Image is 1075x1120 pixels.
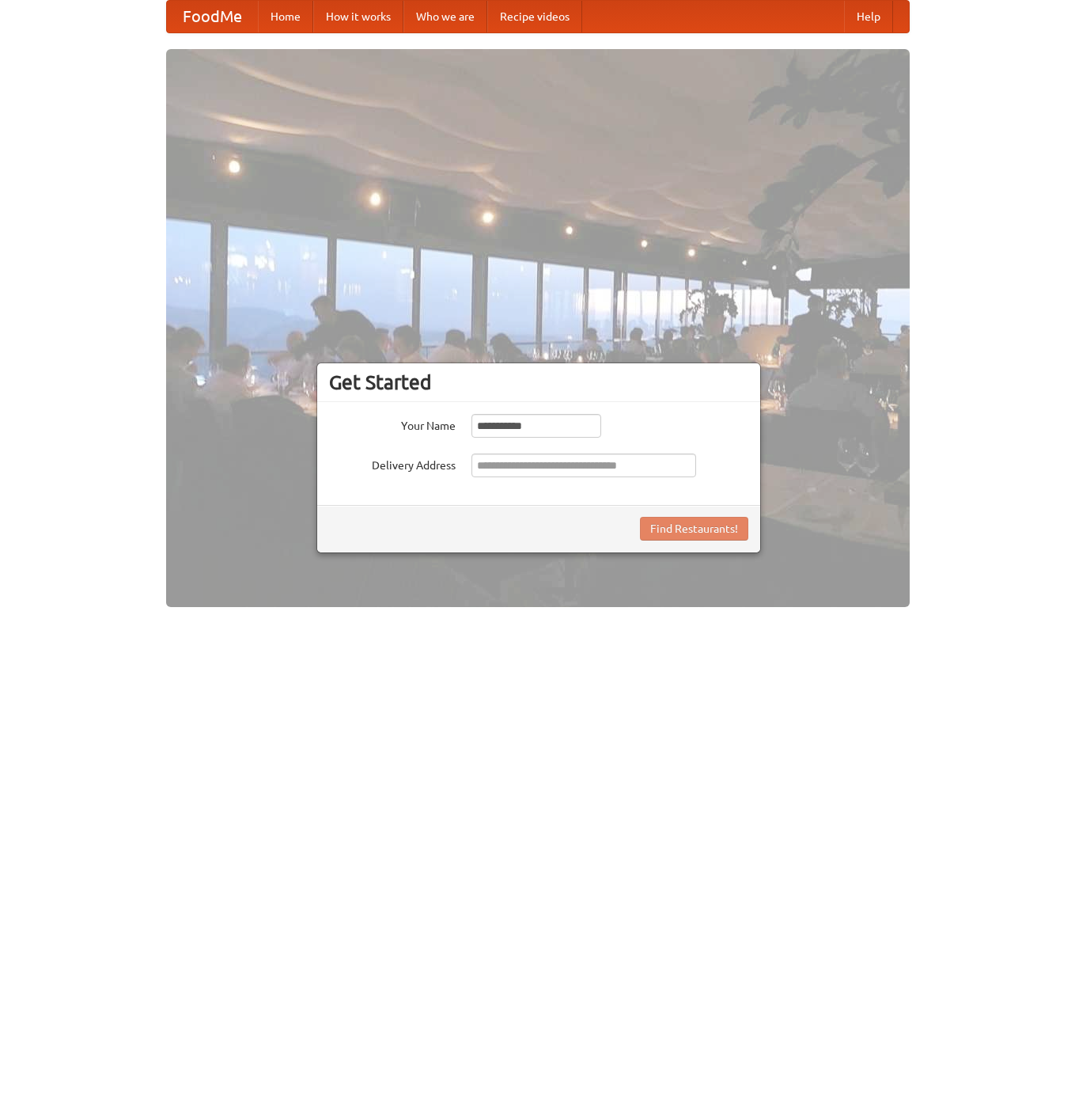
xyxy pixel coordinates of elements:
[329,454,456,473] label: Delivery Address
[258,1,313,32] a: Home
[640,517,748,541] button: Find Restaurants!
[329,414,456,434] label: Your Name
[844,1,893,32] a: Help
[313,1,403,32] a: How it works
[329,370,748,394] h3: Get Started
[403,1,487,32] a: Who we are
[487,1,582,32] a: Recipe videos
[167,1,258,32] a: FoodMe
